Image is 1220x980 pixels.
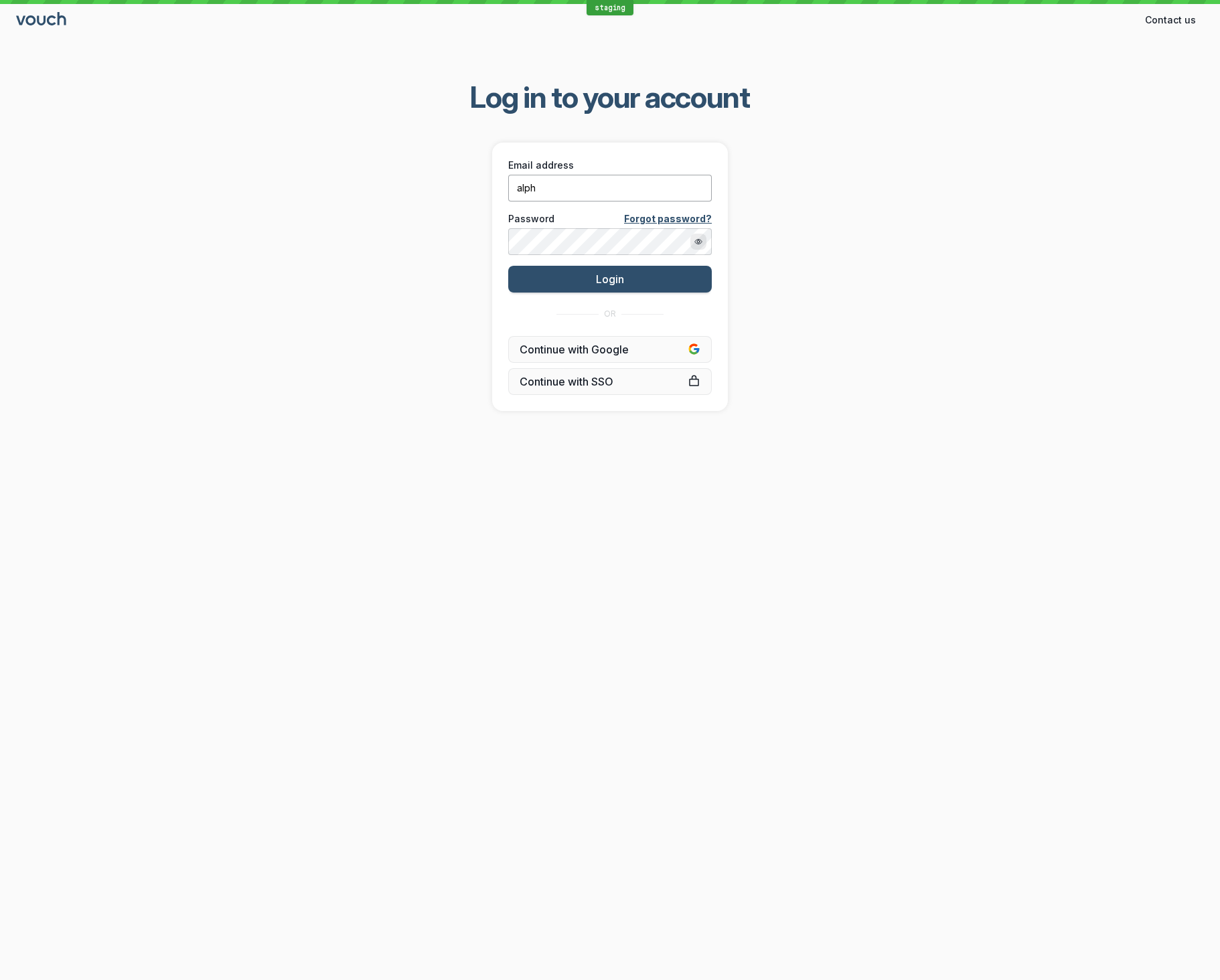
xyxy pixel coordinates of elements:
[624,212,712,226] a: Forgot password?
[1145,13,1196,27] span: Contact us
[508,212,554,226] span: Password
[16,15,68,26] a: Go to sign in
[508,266,712,293] button: Login
[508,368,712,395] a: Continue with SSO
[508,159,574,172] span: Email address
[690,234,706,250] button: Show password
[520,375,700,388] span: Continue with SSO
[470,78,750,116] span: Log in to your account
[520,343,700,356] span: Continue with Google
[596,272,624,286] span: Login
[604,309,616,319] span: OR
[1137,9,1204,31] button: Contact us
[508,336,712,363] button: Continue with Google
